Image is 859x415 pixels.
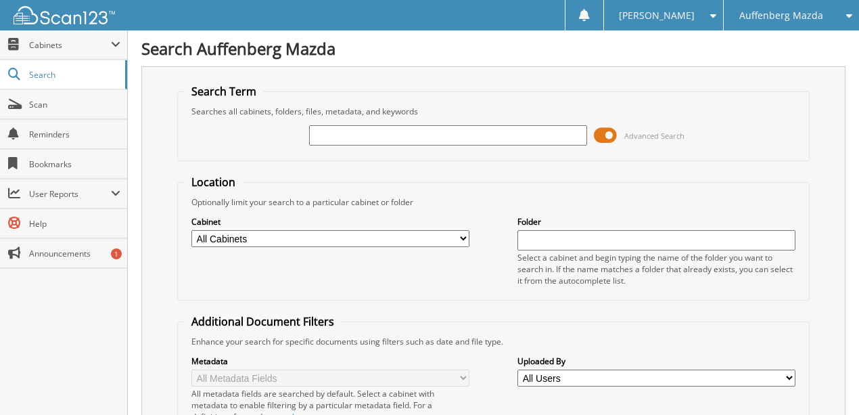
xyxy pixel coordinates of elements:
label: Cabinet [191,216,469,227]
div: 1 [111,248,122,259]
span: Advanced Search [624,131,684,141]
legend: Location [185,175,242,190]
legend: Additional Document Filters [185,314,341,329]
span: Bookmarks [29,158,120,170]
legend: Search Term [185,84,263,99]
h1: Search Auffenberg Mazda [141,37,845,60]
span: Announcements [29,248,120,259]
div: Select a cabinet and begin typing the name of the folder you want to search in. If the name match... [517,252,795,286]
div: Searches all cabinets, folders, files, metadata, and keywords [185,106,802,117]
span: Search [29,69,118,81]
img: scan123-logo-white.svg [14,6,115,24]
span: Cabinets [29,39,111,51]
span: Help [29,218,120,230]
span: Scan [29,99,120,110]
label: Uploaded By [517,355,795,367]
div: Enhance your search for specific documents using filters such as date and file type. [185,336,802,347]
span: User Reports [29,188,111,200]
div: Optionally limit your search to a particular cabinet or folder [185,196,802,208]
label: Metadata [191,355,469,367]
label: Folder [517,216,795,227]
span: Reminders [29,129,120,140]
span: Auffenberg Mazda [739,12,823,20]
span: [PERSON_NAME] [619,12,695,20]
